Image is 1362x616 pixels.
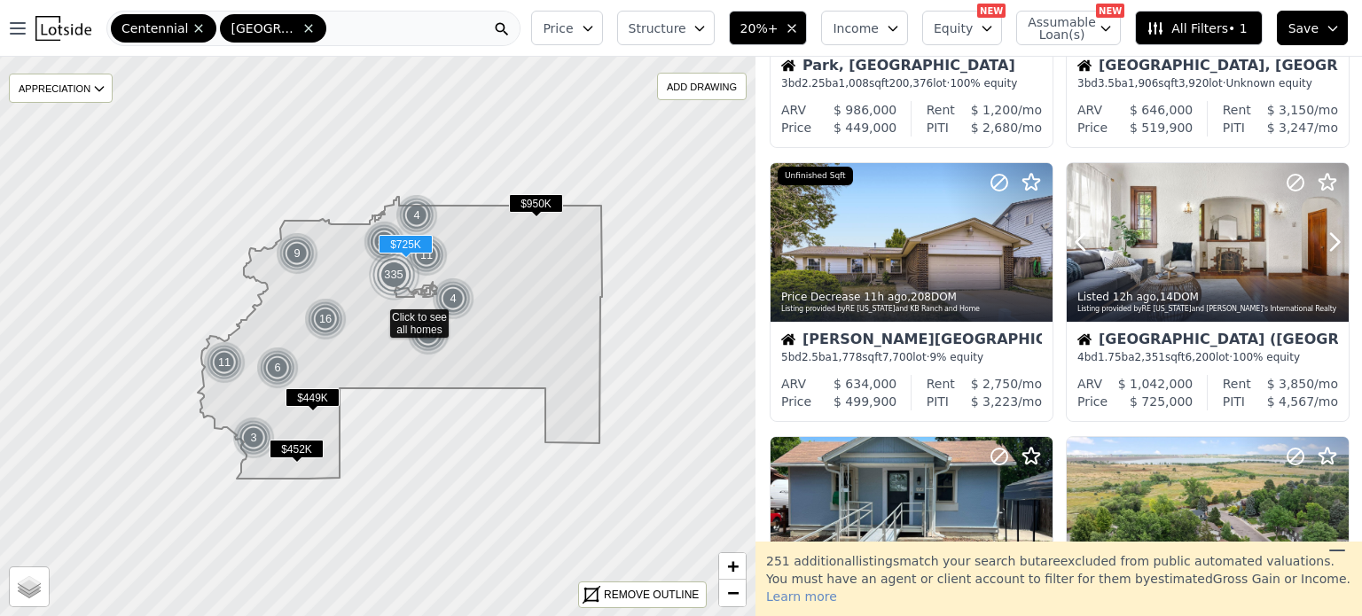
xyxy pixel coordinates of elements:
[304,298,347,340] div: 16
[543,19,573,37] span: Price
[781,58,795,73] img: House
[629,19,685,37] span: Structure
[379,235,433,253] span: $725K
[276,232,319,275] img: g1.png
[617,11,715,45] button: Structure
[1267,394,1314,409] span: $ 4,567
[971,394,1018,409] span: $ 3,223
[604,587,699,603] div: REMOVE OUTLINE
[121,19,188,37] span: Centennial
[1267,121,1314,135] span: $ 3,247
[256,347,299,389] div: 6
[1135,351,1165,363] span: 2,351
[203,341,246,384] div: 11
[977,4,1006,18] div: NEW
[927,375,955,393] div: Rent
[778,167,853,186] div: Unfinished Sqft
[395,194,438,237] div: 4
[766,589,837,604] span: Learn more
[1096,4,1124,18] div: NEW
[1077,290,1340,304] div: Listed , 14 DOM
[362,220,407,265] div: 82
[1130,121,1193,135] span: $ 519,900
[270,440,324,458] span: $452K
[405,234,448,277] div: 11
[1077,304,1340,315] div: Listing provided by RE [US_STATE] and [PERSON_NAME]'s International Realty
[1077,58,1338,76] div: [GEOGRAPHIC_DATA], [GEOGRAPHIC_DATA]
[531,11,602,45] button: Price
[1077,119,1108,136] div: Price
[1223,119,1245,136] div: PITI
[781,393,811,410] div: Price
[1077,375,1102,393] div: ARV
[407,313,450,355] div: 16
[1245,393,1338,410] div: /mo
[203,341,247,384] img: g1.png
[231,19,298,37] span: [GEOGRAPHIC_DATA]-[GEOGRAPHIC_DATA]-[GEOGRAPHIC_DATA]
[781,101,806,119] div: ARV
[922,11,1002,45] button: Equity
[1028,16,1084,41] span: Assumable Loan(s)
[1077,332,1092,347] img: House
[1130,394,1193,409] span: $ 725,000
[927,101,955,119] div: Rent
[864,291,907,303] time: 2025-08-27 02:32
[35,16,91,41] img: Lotside
[1288,19,1319,37] span: Save
[10,567,49,606] a: Layers
[719,553,746,580] a: Zoom in
[834,103,896,117] span: $ 986,000
[934,19,973,37] span: Equity
[232,417,276,459] img: g1.png
[740,19,779,37] span: 20%+
[509,194,563,220] div: $950K
[1223,375,1251,393] div: Rent
[432,277,475,320] img: g1.png
[727,581,739,604] span: −
[1113,291,1156,303] time: 2025-08-27 01:48
[971,103,1018,117] span: $ 1,200
[833,19,879,37] span: Income
[256,347,300,389] img: g1.png
[839,77,869,90] span: 1,008
[781,332,1042,350] div: [PERSON_NAME][GEOGRAPHIC_DATA], [GEOGRAPHIC_DATA]
[407,313,450,355] img: g1.png
[286,388,340,414] div: $449K
[955,375,1042,393] div: /mo
[1178,77,1209,90] span: 3,920
[362,220,408,265] img: g2.png
[1223,393,1245,410] div: PITI
[1251,375,1338,393] div: /mo
[1267,377,1314,391] span: $ 3,850
[1077,76,1338,90] div: 3 bd 3.5 ba sqft lot · Unknown equity
[1251,101,1338,119] div: /mo
[1077,332,1338,350] div: [GEOGRAPHIC_DATA] ([GEOGRAPHIC_DATA])
[781,290,1044,304] div: Price Decrease , 208 DOM
[9,74,113,103] div: APPRECIATION
[1245,119,1338,136] div: /mo
[781,375,806,393] div: ARV
[949,119,1042,136] div: /mo
[1267,103,1314,117] span: $ 3,150
[286,388,340,407] span: $449K
[781,350,1042,364] div: 5 bd 2.5 ba sqft lot · 9% equity
[834,121,896,135] span: $ 449,000
[781,58,1042,76] div: Park, [GEOGRAPHIC_DATA]
[755,542,1362,616] div: 251 additional listing s match your search but are excluded from public automated valuations. You...
[405,234,449,277] img: g1.png
[781,332,795,347] img: House
[395,194,439,237] img: g1.png
[379,235,433,261] div: $725K
[834,377,896,391] span: $ 634,000
[955,101,1042,119] div: /mo
[658,74,746,99] div: ADD DRAWING
[770,162,1052,422] a: Price Decrease 11h ago,208DOMListing provided byRE [US_STATE]and KB Ranch and HomeUnfinished Sqft...
[1016,11,1121,45] button: Assumable Loan(s)
[882,351,912,363] span: 7,700
[889,77,934,90] span: 200,376
[1128,77,1158,90] span: 1,906
[1277,11,1348,45] button: Save
[1077,58,1092,73] img: House
[821,11,908,45] button: Income
[949,393,1042,410] div: /mo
